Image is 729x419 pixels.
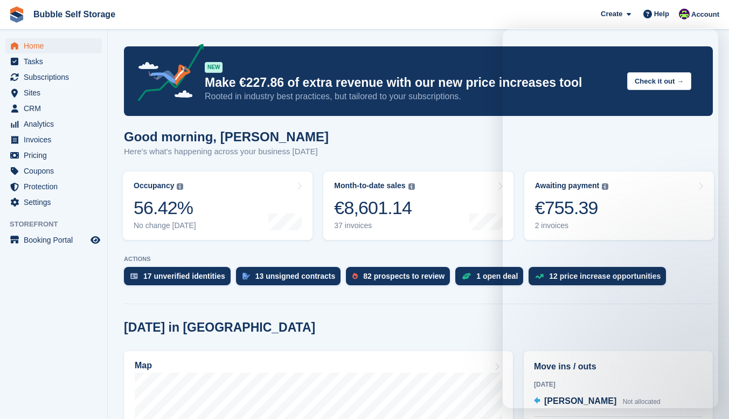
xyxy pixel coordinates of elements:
a: menu [5,232,102,248]
span: Booking Portal [24,232,88,248]
p: Rooted in industry best practices, but tailored to your subscriptions. [205,91,619,102]
a: Preview store [89,233,102,246]
p: Make €227.86 of extra revenue with our new price increases tool [205,75,619,91]
img: deal-1b604bf984904fb50ccaf53a9ad4b4a5d6e5aea283cecdc64d6e3604feb123c2.svg [462,272,471,280]
a: menu [5,132,102,147]
a: menu [5,116,102,132]
div: 1 open deal [476,272,518,280]
a: 13 unsigned contracts [236,267,346,291]
a: menu [5,148,102,163]
iframe: Intercom live chat [503,29,718,408]
a: menu [5,38,102,53]
span: Subscriptions [24,70,88,85]
img: verify_identity-adf6edd0f0f0b5bbfe63781bf79b02c33cf7c696d77639b501bdc392416b5a36.svg [130,273,138,279]
a: Occupancy 56.42% No change [DATE] [123,171,313,240]
a: menu [5,70,102,85]
img: stora-icon-8386f47178a22dfd0bd8f6a31ec36ba5ce8667c1dd55bd0f319d3a0aa187defe.svg [9,6,25,23]
span: Analytics [24,116,88,132]
a: 1 open deal [455,267,529,291]
span: Create [601,9,622,19]
a: Month-to-date sales €8,601.14 37 invoices [323,171,513,240]
a: 17 unverified identities [124,267,236,291]
a: Bubble Self Storage [29,5,120,23]
span: Home [24,38,88,53]
img: icon-info-grey-7440780725fd019a000dd9b08b2336e03edf1995a4989e88bcd33f0948082b44.svg [177,183,183,190]
img: icon-info-grey-7440780725fd019a000dd9b08b2336e03edf1995a4989e88bcd33f0948082b44.svg [408,183,415,190]
span: Coupons [24,163,88,178]
div: No change [DATE] [134,221,196,230]
span: Help [654,9,669,19]
div: NEW [205,62,223,73]
a: menu [5,195,102,210]
a: menu [5,163,102,178]
span: Sites [24,85,88,100]
img: price-adjustments-announcement-icon-8257ccfd72463d97f412b2fc003d46551f7dbcb40ab6d574587a9cd5c0d94... [129,44,204,105]
a: menu [5,101,102,116]
span: Invoices [24,132,88,147]
h2: [DATE] in [GEOGRAPHIC_DATA] [124,320,315,335]
span: Pricing [24,148,88,163]
a: menu [5,179,102,194]
p: Here's what's happening across your business [DATE] [124,146,329,158]
div: 37 invoices [334,221,414,230]
span: Settings [24,195,88,210]
a: menu [5,85,102,100]
img: Tom Gilmore [679,9,690,19]
div: 82 prospects to review [363,272,445,280]
h2: Map [135,361,152,370]
span: Storefront [10,219,107,230]
div: Month-to-date sales [334,181,405,190]
div: Occupancy [134,181,174,190]
span: CRM [24,101,88,116]
span: Tasks [24,54,88,69]
div: 56.42% [134,197,196,219]
img: contract_signature_icon-13c848040528278c33f63329250d36e43548de30e8caae1d1a13099fd9432cc5.svg [242,273,250,279]
span: Protection [24,179,88,194]
h1: Good morning, [PERSON_NAME] [124,129,329,144]
p: ACTIONS [124,256,713,263]
img: prospect-51fa495bee0391a8d652442698ab0144808aea92771e9ea1ae160a38d050c398.svg [352,273,358,279]
div: 17 unverified identities [143,272,225,280]
div: €8,601.14 [334,197,414,219]
div: 13 unsigned contracts [255,272,336,280]
a: menu [5,54,102,69]
span: Account [691,9,719,20]
a: 82 prospects to review [346,267,455,291]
